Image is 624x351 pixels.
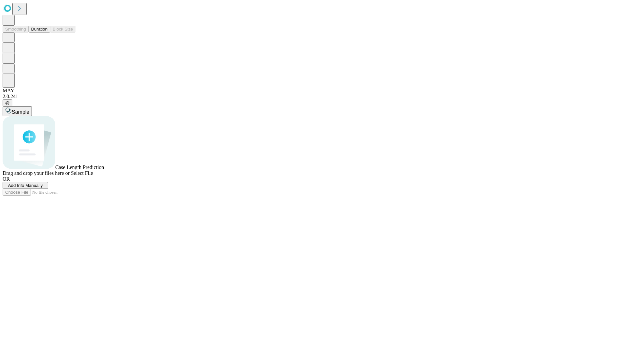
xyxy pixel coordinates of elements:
[3,106,32,116] button: Sample
[3,94,621,99] div: 2.0.241
[3,99,12,106] button: @
[3,176,10,182] span: OR
[3,26,29,32] button: Smoothing
[8,183,43,188] span: Add Info Manually
[3,182,48,189] button: Add Info Manually
[3,88,621,94] div: MAY
[55,164,104,170] span: Case Length Prediction
[50,26,75,32] button: Block Size
[71,170,93,176] span: Select File
[29,26,50,32] button: Duration
[12,109,29,115] span: Sample
[5,100,10,105] span: @
[3,170,70,176] span: Drag and drop your files here or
